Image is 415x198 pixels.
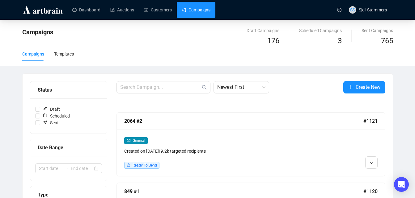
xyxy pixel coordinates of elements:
input: End date [71,165,93,172]
a: Campaigns [182,2,210,18]
span: General [133,138,145,143]
div: Date Range [38,144,100,151]
span: Ready To Send [133,163,157,167]
span: Scheduled [40,113,72,119]
a: Dashboard [72,2,100,18]
span: 176 [267,36,279,45]
input: Start date [39,165,61,172]
div: Draft Campaigns [247,27,279,34]
span: 765 [381,36,393,45]
div: Sent Campaigns [362,27,393,34]
span: to [63,166,68,171]
input: Search Campaign... [120,84,201,91]
div: Campaigns [22,51,44,57]
a: Customers [144,2,172,18]
span: #1121 [363,117,378,125]
span: search [202,85,207,90]
div: Scheduled Campaigns [299,27,342,34]
span: Campaigns [22,28,53,36]
span: question-circle [337,8,341,12]
span: plus [348,85,353,89]
span: Sent [40,119,61,126]
img: logo [22,5,64,15]
div: Open Intercom Messenger [394,177,409,192]
span: SS [350,6,355,13]
div: 2064 #2 [124,117,363,125]
span: Create New [356,83,380,91]
div: Created on [DATE] | 9.2k targeted recipients [124,148,313,155]
span: like [127,163,130,167]
span: Newest First [217,81,265,93]
span: down [370,161,373,165]
span: Sjell Stammers [359,7,387,12]
a: Auctions [110,2,134,18]
span: #1120 [363,188,378,195]
div: 849 #1 [124,188,363,195]
button: Create New [343,81,385,93]
span: Draft [40,106,62,113]
span: mail [127,138,130,142]
div: Status [38,86,100,94]
span: 3 [338,36,342,45]
span: swap-right [63,166,68,171]
div: Templates [54,51,74,57]
a: 2064 #2#1121mailGeneralCreated on [DATE]| 9.2k targeted recipientslikeReady To Send [116,112,385,176]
